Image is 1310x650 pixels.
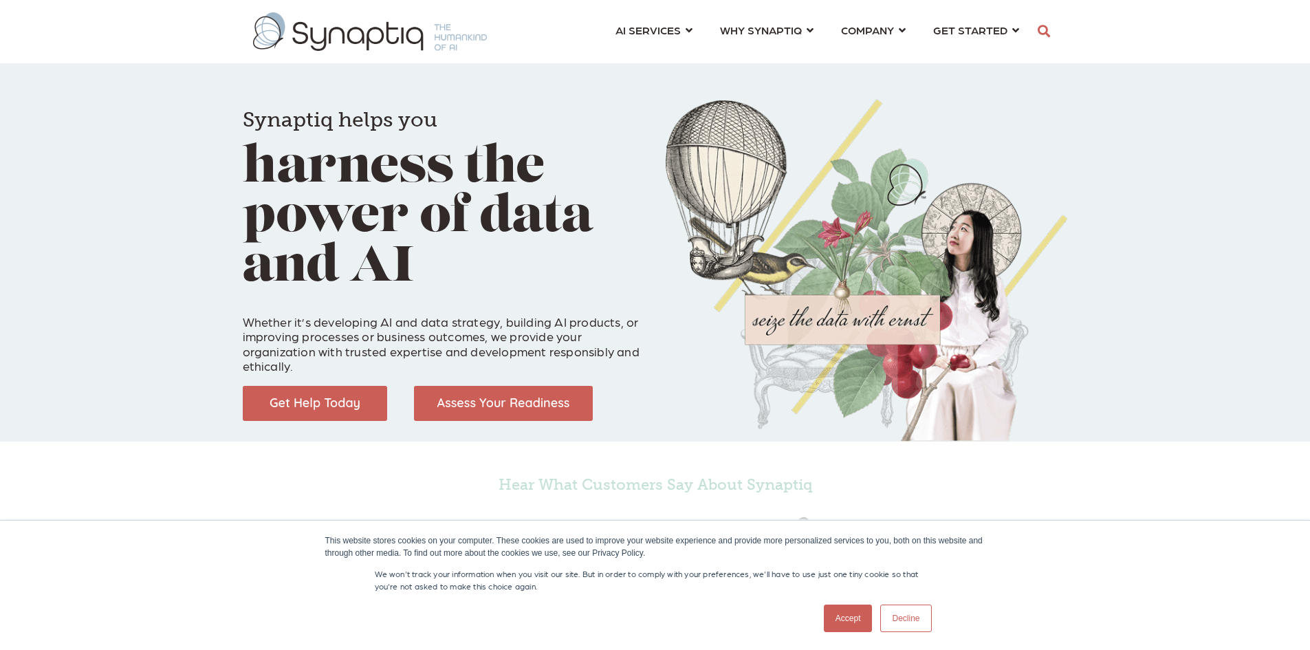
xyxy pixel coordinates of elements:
[666,99,1068,442] img: Collage of girl, balloon, bird, and butterfly, with seize the data with ernst text
[284,476,1027,494] h5: Hear What Customers Say About Synaptiq
[325,534,985,559] div: This website stores cookies on your computer. These cookies are used to improve your website expe...
[243,89,645,293] h1: harness the power of data and AI
[720,21,802,39] span: WHY SYNAPTIQ
[933,17,1019,43] a: GET STARTED
[253,12,487,51] img: synaptiq logo-1
[243,386,387,421] img: Get Help Today
[602,7,1033,56] nav: menu
[730,500,878,561] img: Healthwise_gray50
[720,17,814,43] a: WHY SYNAPTIQ
[615,17,692,43] a: AI SERVICES
[933,21,1007,39] span: GET STARTED
[375,567,936,592] p: We won't track your information when you visit our site. But in order to comply with your prefere...
[414,386,593,421] img: Assess Your Readiness
[243,107,437,132] span: Synaptiq helps you
[880,605,931,632] a: Decline
[878,500,1027,561] img: Dicio
[581,500,730,577] img: USFoods_gray50
[433,500,581,577] img: BAL_gray50
[615,21,681,39] span: AI SERVICES
[243,299,645,373] p: Whether it’s developing AI and data strategy, building AI products, or improving processes or bus...
[284,500,433,561] img: RyanCompanies_gray50_2
[841,17,906,43] a: COMPANY
[841,21,894,39] span: COMPANY
[824,605,873,632] a: Accept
